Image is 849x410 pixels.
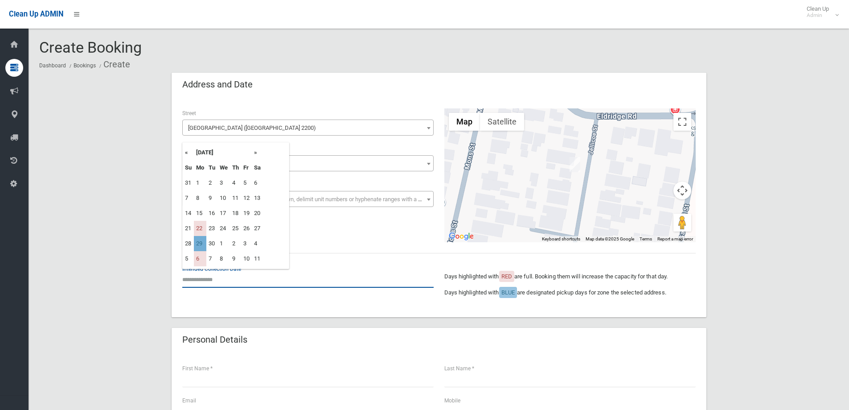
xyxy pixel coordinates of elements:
[183,251,194,266] td: 5
[501,273,512,280] span: RED
[217,191,230,206] td: 10
[807,12,829,19] small: Admin
[230,175,241,191] td: 4
[74,62,96,69] a: Bookings
[182,120,434,136] span: Jellicoe Street (CONDELL PARK 2200)
[449,113,480,131] button: Show street map
[252,236,263,251] td: 4
[241,175,252,191] td: 5
[194,221,206,236] td: 22
[182,155,434,171] span: 7
[206,206,217,221] td: 16
[444,287,696,298] p: Days highlighted with are designated pickup days for zone the selected address.
[241,251,252,266] td: 10
[230,251,241,266] td: 9
[542,236,580,242] button: Keyboard shortcuts
[172,76,263,93] header: Address and Date
[252,221,263,236] td: 27
[183,175,194,191] td: 31
[194,236,206,251] td: 29
[447,231,476,242] img: Google
[252,206,263,221] td: 20
[640,236,652,241] a: Terms (opens in new tab)
[206,251,217,266] td: 7
[673,214,691,232] button: Drag Pegman onto the map to open Street View
[206,236,217,251] td: 30
[172,331,258,348] header: Personal Details
[217,160,230,175] th: We
[194,175,206,191] td: 1
[217,206,230,221] td: 17
[185,157,431,170] span: 7
[183,145,194,160] th: «
[188,196,437,203] span: Select the unit number from the dropdown, delimit unit numbers or hyphenate ranges with a comma
[230,160,241,175] th: Th
[673,113,691,131] button: Toggle fullscreen view
[206,191,217,206] td: 9
[657,236,693,241] a: Report a map error
[480,113,524,131] button: Show satellite imagery
[206,221,217,236] td: 23
[241,191,252,206] td: 12
[217,236,230,251] td: 1
[185,122,431,134] span: Jellicoe Street (CONDELL PARK 2200)
[194,206,206,221] td: 15
[39,38,142,56] span: Create Booking
[447,231,476,242] a: Open this area in Google Maps (opens a new window)
[241,236,252,251] td: 3
[217,221,230,236] td: 24
[194,160,206,175] th: Mo
[586,236,634,241] span: Map data ©2025 Google
[230,206,241,221] td: 18
[183,191,194,206] td: 7
[217,251,230,266] td: 8
[9,10,63,18] span: Clean Up ADMIN
[230,236,241,251] td: 2
[97,56,130,73] li: Create
[241,160,252,175] th: Fr
[39,62,66,69] a: Dashboard
[206,160,217,175] th: Tu
[802,5,838,19] span: Clean Up
[673,182,691,199] button: Map camera controls
[183,236,194,251] td: 28
[252,251,263,266] td: 11
[570,157,580,172] div: 7 Jellicoe Street, CONDELL PARK NSW 2200
[252,145,263,160] th: »
[230,191,241,206] td: 11
[217,175,230,191] td: 3
[241,206,252,221] td: 19
[252,175,263,191] td: 6
[194,191,206,206] td: 8
[194,251,206,266] td: 6
[501,289,515,296] span: BLUE
[206,175,217,191] td: 2
[183,206,194,221] td: 14
[183,160,194,175] th: Su
[194,145,252,160] th: [DATE]
[444,271,696,282] p: Days highlighted with are full. Booking them will increase the capacity for that day.
[183,221,194,236] td: 21
[252,191,263,206] td: 13
[241,221,252,236] td: 26
[252,160,263,175] th: Sa
[230,221,241,236] td: 25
